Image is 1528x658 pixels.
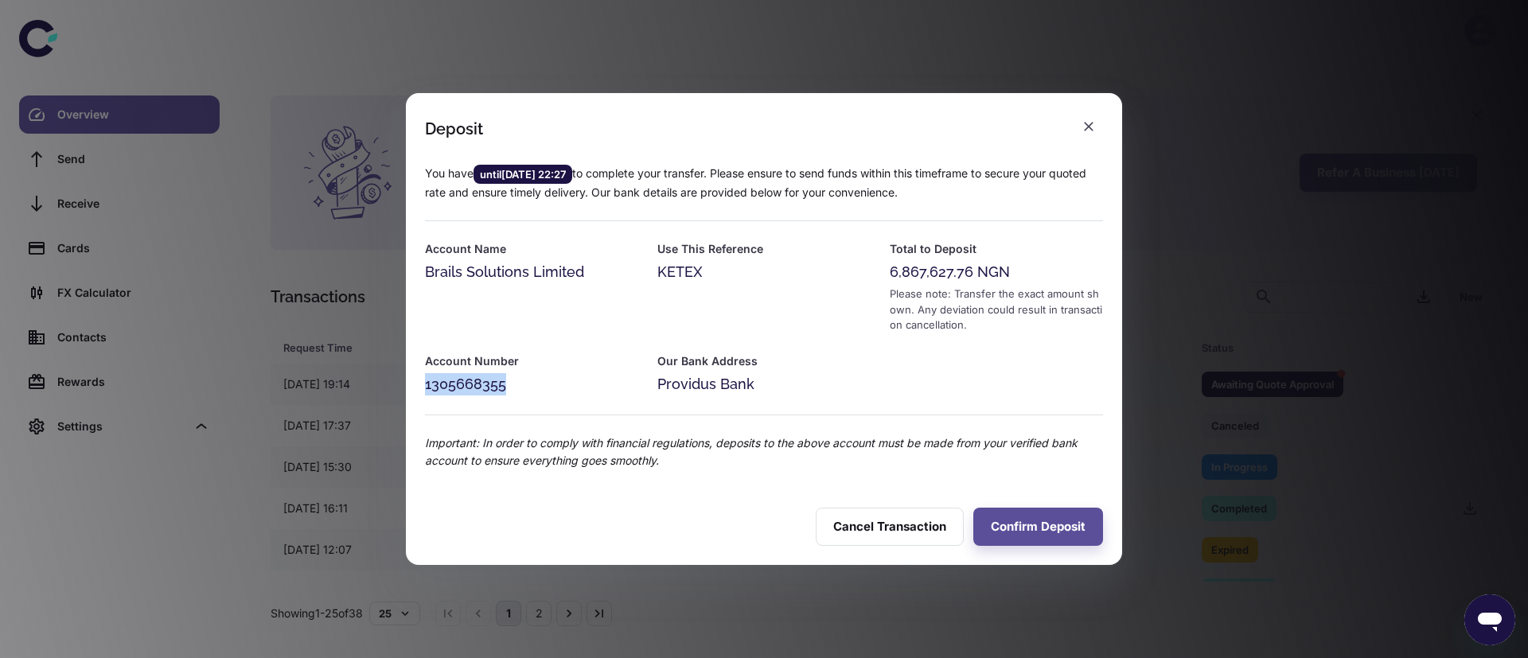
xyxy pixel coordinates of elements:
h6: Use This Reference [657,240,871,258]
p: Important: In order to comply with financial regulations, deposits to the above account must be m... [425,434,1103,469]
p: You have to complete your transfer. Please ensure to send funds within this timeframe to secure y... [425,165,1103,201]
div: Brails Solutions Limited [425,261,638,283]
h6: Account Number [425,352,638,370]
div: Deposit [425,119,483,138]
h6: Account Name [425,240,638,258]
button: Cancel Transaction [816,508,964,546]
h6: Our Bank Address [657,352,871,370]
h6: Total to Deposit [890,240,1103,258]
div: Providus Bank [657,373,871,395]
button: Confirm Deposit [973,508,1103,546]
span: until [DATE] 22:27 [474,166,572,182]
iframe: Button to launch messaging window [1464,594,1515,645]
div: Please note: Transfer the exact amount shown. Any deviation could result in transaction cancellat... [890,286,1103,333]
div: 1305668355 [425,373,638,395]
div: 6,867,627.76 NGN [890,261,1103,283]
div: KETEX [657,261,871,283]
